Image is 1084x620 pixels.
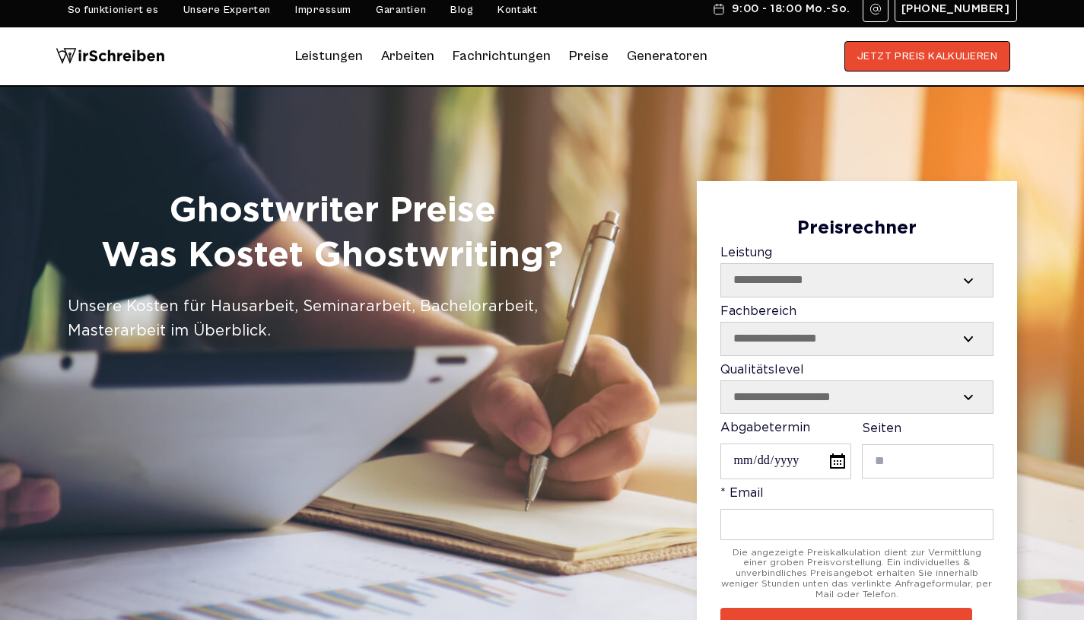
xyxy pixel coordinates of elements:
a: Blog [450,4,473,16]
span: Seiten [862,423,901,434]
img: logo wirschreiben [56,41,165,72]
span: 9:00 - 18:00 Mo.-So. [732,3,850,15]
input: Abgabetermin [720,444,851,479]
select: Qualitätslevel [721,381,993,413]
a: Arbeiten [381,44,434,68]
a: Unsere Experten [183,4,271,16]
label: Qualitätslevel [720,364,993,415]
img: Schedule [712,3,726,15]
button: JETZT PREIS KALKULIEREN [844,41,1011,72]
label: * Email [720,487,993,539]
div: Die angezeigte Preiskalkulation dient zur Vermittlung einer groben Preisvorstellung. Ein individu... [720,548,993,600]
img: Email [869,3,882,15]
a: So funktioniert es [68,4,159,16]
a: Leistungen [295,44,363,68]
a: Generatoren [627,44,707,68]
a: Fachrichtungen [453,44,551,68]
h1: Ghostwriter Preise Was Kostet Ghostwriting? [68,189,598,280]
a: Garantien [376,4,426,16]
select: Fachbereich [721,323,993,355]
a: Kontakt [497,4,537,16]
label: Leistung [720,246,993,297]
div: Unsere Kosten für Hausarbeit, Seminararbeit, Bachelorarbeit, Masterarbeit im Überblick. [68,294,598,343]
a: Preise [569,48,609,64]
select: Leistung [721,264,993,296]
label: Abgabetermin [720,421,851,479]
span: [PHONE_NUMBER] [901,3,1010,15]
input: * Email [720,509,993,540]
div: Preisrechner [720,218,993,240]
label: Fachbereich [720,305,993,356]
a: Impressum [295,4,351,16]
